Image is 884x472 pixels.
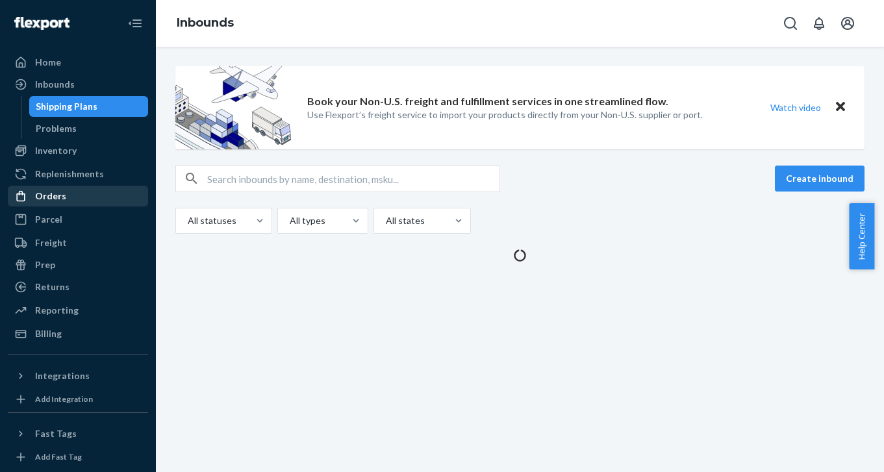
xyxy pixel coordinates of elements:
[8,140,148,161] a: Inventory
[385,214,386,227] input: All states
[35,327,62,340] div: Billing
[8,255,148,275] a: Prep
[8,209,148,230] a: Parcel
[775,166,865,192] button: Create inbound
[8,366,148,386] button: Integrations
[777,10,803,36] button: Open Search Box
[177,16,234,30] a: Inbounds
[35,393,93,404] div: Add Integration
[35,427,77,440] div: Fast Tags
[8,186,148,206] a: Orders
[29,118,149,139] a: Problems
[36,100,97,113] div: Shipping Plans
[8,449,148,465] a: Add Fast Tag
[35,451,82,462] div: Add Fast Tag
[8,277,148,297] a: Returns
[35,168,104,180] div: Replenishments
[8,164,148,184] a: Replenishments
[35,369,90,382] div: Integrations
[8,232,148,253] a: Freight
[8,391,148,407] a: Add Integration
[35,78,75,91] div: Inbounds
[8,52,148,73] a: Home
[35,56,61,69] div: Home
[35,236,67,249] div: Freight
[762,98,829,117] button: Watch video
[835,10,861,36] button: Open account menu
[8,323,148,344] a: Billing
[35,304,79,317] div: Reporting
[8,300,148,321] a: Reporting
[166,5,244,42] ol: breadcrumbs
[207,166,499,192] input: Search inbounds by name, destination, msku...
[832,98,849,117] button: Close
[307,94,668,109] p: Book your Non-U.S. freight and fulfillment services in one streamlined flow.
[8,74,148,95] a: Inbounds
[29,96,149,117] a: Shipping Plans
[36,122,77,135] div: Problems
[35,258,55,271] div: Prep
[14,17,69,30] img: Flexport logo
[35,280,69,293] div: Returns
[186,214,188,227] input: All statuses
[307,108,703,121] p: Use Flexport’s freight service to import your products directly from your Non-U.S. supplier or port.
[35,213,62,226] div: Parcel
[35,190,66,203] div: Orders
[806,10,832,36] button: Open notifications
[122,10,148,36] button: Close Navigation
[288,214,290,227] input: All types
[35,144,77,157] div: Inventory
[849,203,874,269] button: Help Center
[8,423,148,444] button: Fast Tags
